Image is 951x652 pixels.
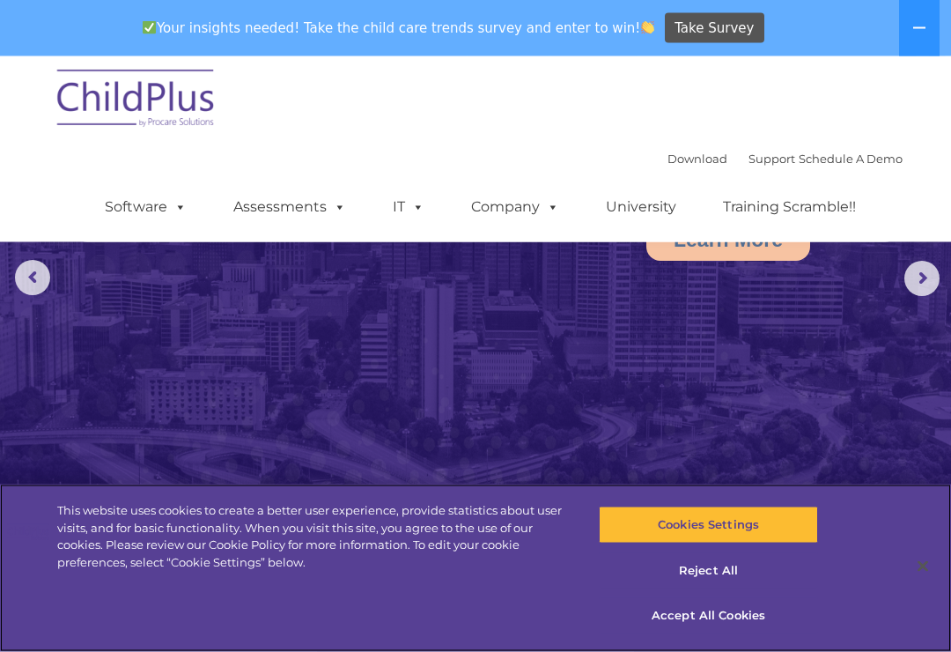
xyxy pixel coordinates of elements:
button: Cookies Settings [599,507,817,544]
button: Reject All [599,552,817,589]
a: Software [87,189,204,225]
button: Accept All Cookies [599,597,817,634]
span: Your insights needed! Take the child care trends survey and enter to win! [135,11,662,46]
img: ChildPlus by Procare Solutions [48,57,225,145]
div: This website uses cookies to create a better user experience, provide statistics about user visit... [57,502,571,571]
a: Take Survey [665,13,764,44]
img: ✅ [143,21,156,34]
button: Close [903,547,942,586]
a: IT [375,189,442,225]
a: University [588,189,694,225]
span: Take Survey [675,13,754,44]
font: | [667,152,903,166]
a: Support [748,152,795,166]
img: 👏 [641,21,654,34]
a: Company [453,189,577,225]
a: Download [667,152,727,166]
a: Assessments [216,189,364,225]
a: Training Scramble!! [705,189,874,225]
a: Schedule A Demo [799,152,903,166]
